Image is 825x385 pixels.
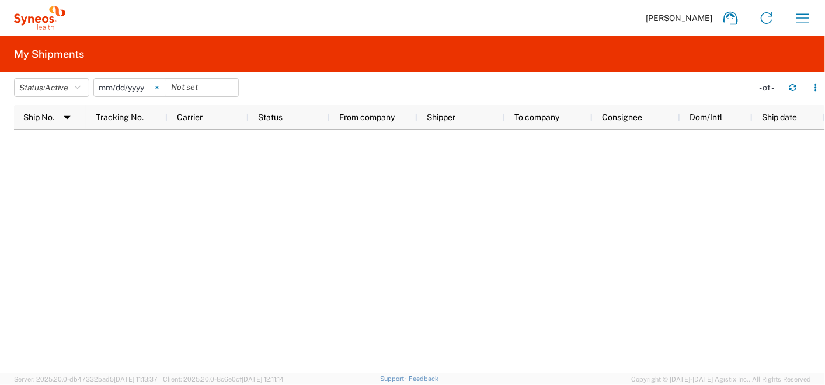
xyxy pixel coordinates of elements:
[242,376,284,383] span: [DATE] 12:11:14
[690,113,722,122] span: Dom/Intl
[96,113,144,122] span: Tracking No.
[14,376,158,383] span: Server: 2025.20.0-db47332bad5
[762,113,797,122] span: Ship date
[631,374,811,384] span: Copyright © [DATE]-[DATE] Agistix Inc., All Rights Reserved
[514,113,559,122] span: To company
[14,78,89,97] button: Status:Active
[163,376,284,383] span: Client: 2025.20.0-8c6e0cf
[759,82,779,93] div: - of -
[114,376,158,383] span: [DATE] 11:13:37
[602,113,642,122] span: Consignee
[58,108,76,127] img: arrow-dropdown.svg
[380,375,409,382] a: Support
[427,113,455,122] span: Shipper
[94,79,166,96] input: Not set
[177,113,203,122] span: Carrier
[409,375,438,382] a: Feedback
[14,47,84,61] h2: My Shipments
[23,113,54,122] span: Ship No.
[258,113,283,122] span: Status
[45,83,68,92] span: Active
[339,113,395,122] span: From company
[166,79,238,96] input: Not set
[646,13,712,23] span: [PERSON_NAME]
